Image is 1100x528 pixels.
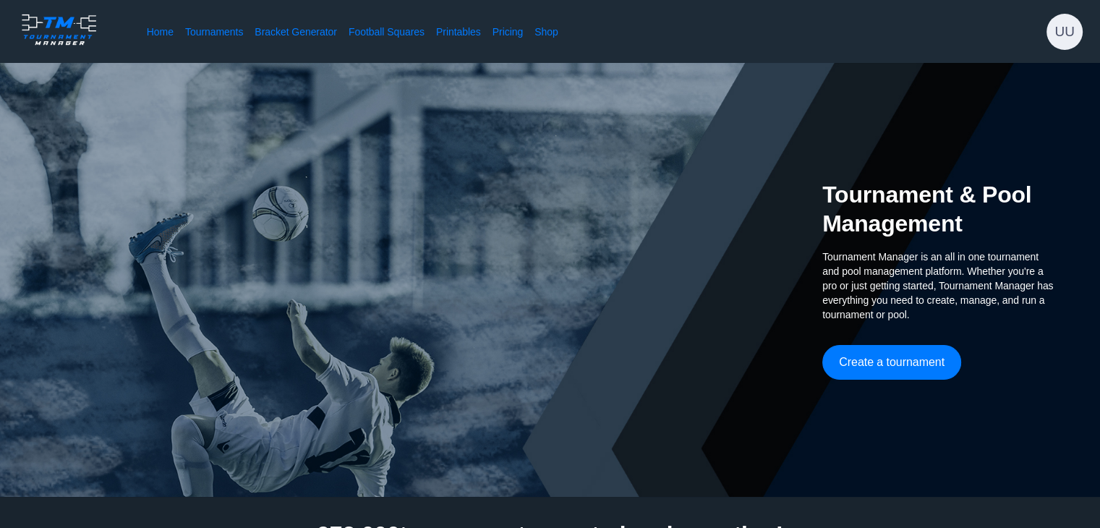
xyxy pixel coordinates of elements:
[822,250,1054,322] span: Tournament Manager is an all in one tournament and pool management platform. Whether you're a pro...
[17,12,101,48] img: logo.ffa97a18e3bf2c7d.png
[255,25,337,39] a: Bracket Generator
[822,180,1054,238] h2: Tournament & Pool Management
[822,345,961,380] button: Create a tournament
[534,25,558,39] a: Shop
[1046,14,1083,50] div: undefined undefined
[185,25,243,39] a: Tournaments
[1046,14,1083,50] button: UU
[493,25,523,39] a: Pricing
[147,25,174,39] a: Home
[349,25,425,39] a: Football Squares
[436,25,481,39] a: Printables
